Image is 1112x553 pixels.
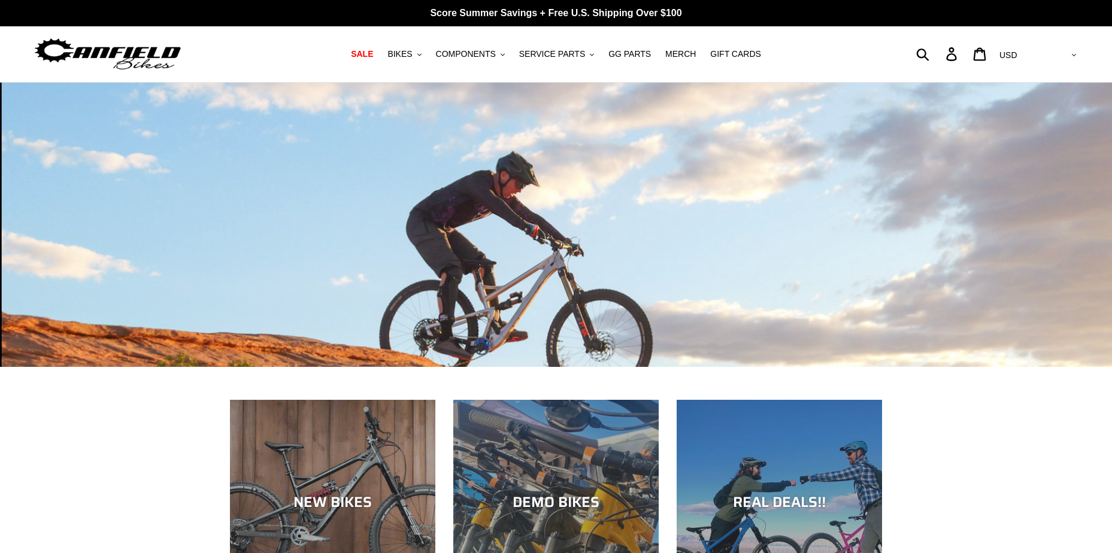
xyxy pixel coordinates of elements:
span: MERCH [665,49,696,59]
span: SERVICE PARTS [519,49,585,59]
span: BIKES [387,49,412,59]
button: COMPONENTS [430,46,511,62]
input: Search [923,41,953,67]
div: REAL DEALS!! [677,494,882,511]
span: COMPONENTS [436,49,496,59]
a: SALE [345,46,379,62]
a: GG PARTS [602,46,657,62]
img: Canfield Bikes [33,35,183,73]
div: NEW BIKES [230,494,435,511]
span: GG PARTS [608,49,651,59]
span: GIFT CARDS [710,49,761,59]
div: DEMO BIKES [453,494,659,511]
a: MERCH [659,46,702,62]
button: SERVICE PARTS [513,46,600,62]
span: SALE [351,49,373,59]
button: BIKES [381,46,427,62]
a: GIFT CARDS [704,46,767,62]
